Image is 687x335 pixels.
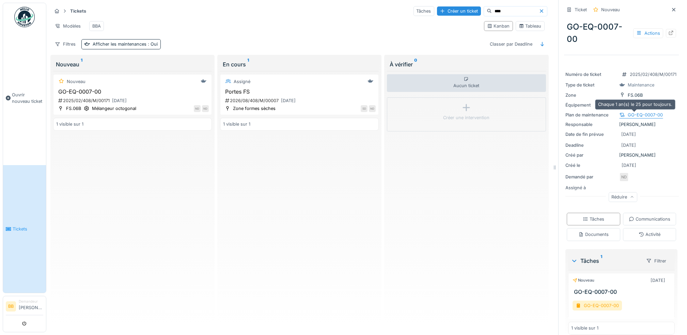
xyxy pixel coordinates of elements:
div: Filtres [52,39,79,49]
div: 1 visible sur 1 [56,121,83,127]
div: Documents [578,231,609,238]
div: [PERSON_NAME] [565,152,677,158]
sup: 1 [81,60,82,68]
a: Ouvrir nouveau ticket [3,31,46,165]
div: [DATE] [651,277,665,284]
li: [PERSON_NAME] [19,299,43,314]
div: Nouveau [67,78,85,85]
div: ND [194,105,201,112]
sup: 0 [414,60,417,68]
h3: GO-EQ-0007-00 [56,89,209,95]
div: GO-EQ-0007-00 [564,18,679,48]
div: Communications [629,216,670,222]
div: FS.06B [628,92,643,98]
div: Nouveau [601,6,620,13]
div: Nouveau [56,60,209,68]
div: Tâches [583,216,604,222]
div: Assigné [234,78,250,85]
a: Tickets [3,165,46,293]
div: À vérifier [390,60,543,68]
img: Badge_color-CXgf-gQk.svg [14,7,35,27]
div: Deadline [565,142,616,148]
div: Demandé par [565,174,616,180]
h3: Portes FS [223,89,376,95]
div: Tableau [519,23,542,29]
div: Modèles [52,21,84,31]
div: [DATE] [621,142,636,148]
div: Créé le [565,162,616,169]
div: [DATE] [622,162,636,169]
div: 1 visible sur 1 [571,325,598,331]
sup: 1 [247,60,249,68]
div: Chaque 1 an(s) le 25 pour toujours. [595,99,675,109]
span: Ouvrir nouveau ticket [12,92,43,105]
div: [DATE] [112,97,127,104]
div: FS.06B [66,105,81,112]
strong: Tickets [67,8,89,14]
div: Actions [633,28,663,38]
div: [DATE] [281,97,296,104]
div: Réduire [609,192,637,202]
div: Afficher les maintenances [93,41,158,47]
div: ND [202,105,209,112]
div: 2025/02/408/M/00171 [58,96,209,105]
span: Tickets [13,226,43,232]
div: Ticket [575,6,587,13]
div: 1 visible sur 1 [223,121,250,127]
div: Date de fin prévue [565,131,616,138]
div: Créer une intervention [443,114,489,121]
div: Créer un ticket [437,6,481,16]
div: Classer par Deadline [487,39,536,49]
div: Maintenance [628,82,654,88]
div: Demandeur [19,299,43,304]
div: BBA [92,23,101,29]
div: Tâches [571,257,640,265]
div: Aucun ticket [387,74,546,92]
h3: GO-EQ-0007-00 [574,289,672,295]
div: Activité [639,231,660,238]
a: BB Demandeur[PERSON_NAME] [6,299,43,315]
div: [PERSON_NAME] [565,121,677,128]
div: Numéro de ticket [565,71,616,78]
div: Filtrer [643,256,669,266]
div: Kanban [487,23,510,29]
li: BB [6,301,16,312]
div: Plan de maintenance [565,112,616,118]
div: Zone [565,92,616,98]
div: 2026/08/408/M/00007 [224,96,376,105]
div: Zone formes sèches [233,105,276,112]
div: Mélangeur octogonal [92,105,136,112]
div: Créé par [565,152,616,158]
div: Type de ticket [565,82,616,88]
div: 2025/02/408/M/00171 [630,71,676,78]
div: [DATE] [621,131,636,138]
sup: 1 [600,257,602,265]
div: GO-EQ-0007-00 [628,112,663,118]
div: Assigné à [565,185,616,191]
div: En cours [223,60,376,68]
div: Responsable [565,121,616,128]
div: Équipement [565,102,616,108]
div: SD [361,105,368,112]
div: Nouveau [573,277,594,283]
div: Tâches [413,6,434,16]
div: GO-EQ-0007-00 [573,301,622,310]
span: : Oui [146,42,158,47]
div: ND [619,172,629,182]
div: ND [369,105,376,112]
